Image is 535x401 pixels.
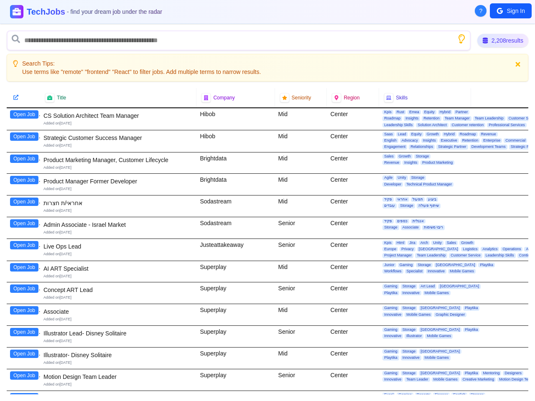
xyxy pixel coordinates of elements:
div: Brightdata [196,174,275,195]
div: Senior [275,369,327,391]
span: Art Lead [419,284,436,289]
span: Workflows [382,269,403,274]
span: Equity [410,132,423,137]
span: Team Leadership [473,116,505,121]
div: Mid [275,304,327,325]
span: Team Manager [443,116,471,121]
span: Product Marketing [420,160,454,165]
div: Superplay [196,348,275,369]
span: Gaming [382,349,399,354]
span: Relationships [409,145,435,149]
span: Agile [382,175,394,180]
span: ריבוי משימות [422,225,445,230]
span: Mentoring [481,371,501,376]
span: Innovative [401,291,421,295]
span: Analytics [481,247,499,251]
span: אנגלית [411,219,425,223]
span: Gaming [382,306,399,310]
span: Illustrator [405,334,423,338]
div: Senior [275,282,327,304]
span: Revenue [382,160,401,165]
div: Center [327,239,379,261]
span: Gaming [382,327,399,332]
span: Leadership Skills [382,123,414,127]
div: Added on [DATE] [43,186,193,192]
span: [GEOGRAPHIC_DATA] [417,247,460,251]
span: Customer retention [450,123,486,127]
div: Center [327,304,379,325]
div: Center [327,152,379,174]
button: Show search tips [456,33,466,44]
button: Open Job [10,155,38,163]
span: Privacy [400,247,415,251]
span: English [451,393,467,397]
span: Storage [401,349,418,354]
span: [GEOGRAPHIC_DATA] [419,371,461,376]
div: Senior [275,326,327,347]
div: Center [327,282,379,304]
span: Growth [459,241,475,245]
span: English [382,138,398,143]
button: Open Job [10,219,38,228]
span: Innovative [382,377,403,382]
span: Mobile Games [448,269,476,274]
span: Arch [419,241,430,245]
span: Insights [403,160,419,165]
span: ביצוע [426,197,438,202]
span: Finance [433,393,450,397]
span: תפעול [411,197,425,202]
button: About Techjobs [475,5,487,17]
span: Mobile Games [425,334,453,338]
button: Open Job [10,284,38,293]
div: Added on [DATE] [43,338,193,344]
span: Storage [401,306,418,310]
span: Playtika [382,355,399,360]
div: Center [327,174,379,195]
span: Storage [382,225,399,230]
div: Superplay [196,304,275,325]
div: Senior [275,217,327,239]
span: Executive [439,138,459,143]
div: Added on [DATE] [43,230,193,235]
span: Revenue [479,132,498,137]
span: Roadmap [382,116,402,121]
span: אחראי [395,197,409,202]
span: Innovative [426,269,446,274]
div: Hibob [196,108,275,130]
span: Playtika [463,306,480,310]
span: Innovative [401,355,421,360]
div: Mid [275,108,327,130]
span: Excel [382,393,395,397]
span: Insights [404,116,420,121]
span: Storage [410,175,426,180]
div: Center [327,217,379,239]
button: Open Job [10,350,38,358]
span: Professional Services [487,123,527,127]
span: Skills [396,94,408,101]
span: Unity [396,175,408,180]
span: Associate [401,225,420,230]
span: Roadmap [458,132,478,137]
div: Center [327,369,379,391]
span: Kpis [382,110,393,114]
span: Project Manager [382,253,413,258]
span: Sales [445,241,458,245]
div: Added on [DATE] [43,208,193,213]
span: Mobile Games [423,355,451,360]
div: Mid [275,130,327,152]
button: Open Job [10,241,38,249]
span: Enterprise [481,138,502,143]
span: [GEOGRAPHIC_DATA] [438,284,481,289]
div: Superplay [196,282,275,304]
span: Growth [397,154,413,159]
span: Storage [401,327,418,332]
span: Growth [425,132,441,137]
span: Graphic Designer [434,312,466,317]
div: Added on [DATE] [43,317,193,322]
div: Added on [DATE] [43,274,193,279]
div: Center [327,108,379,130]
button: Open Job [10,176,38,184]
div: Mid [275,174,327,195]
div: Center [327,348,379,369]
span: Designers [503,371,523,376]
